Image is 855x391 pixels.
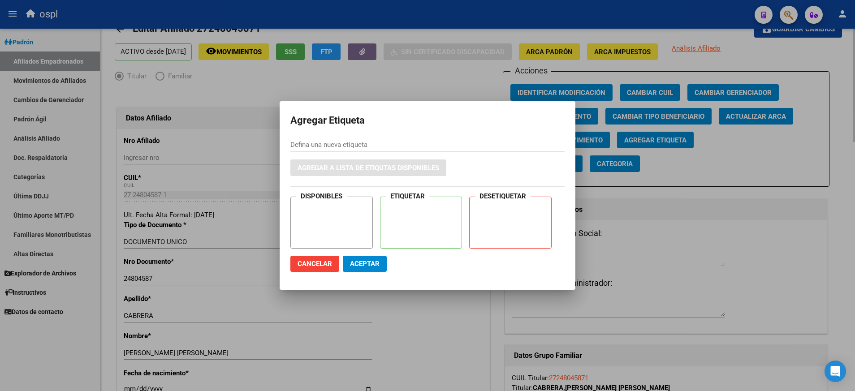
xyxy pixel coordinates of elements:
span: Cancelar [298,260,332,268]
h4: ETIQUETAR [386,190,429,202]
h4: DISPONIBLES [296,190,347,202]
h4: DESETIQUETAR [475,190,531,202]
span: Aceptar [350,260,380,268]
h2: Agregar Etiqueta [290,112,565,129]
div: Open Intercom Messenger [825,361,846,382]
button: Aceptar [343,256,387,272]
button: Cancelar [290,256,339,272]
span: Agregar a lista de etiqutas disponibles [298,164,439,172]
button: Agregar a lista de etiqutas disponibles [290,159,446,176]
